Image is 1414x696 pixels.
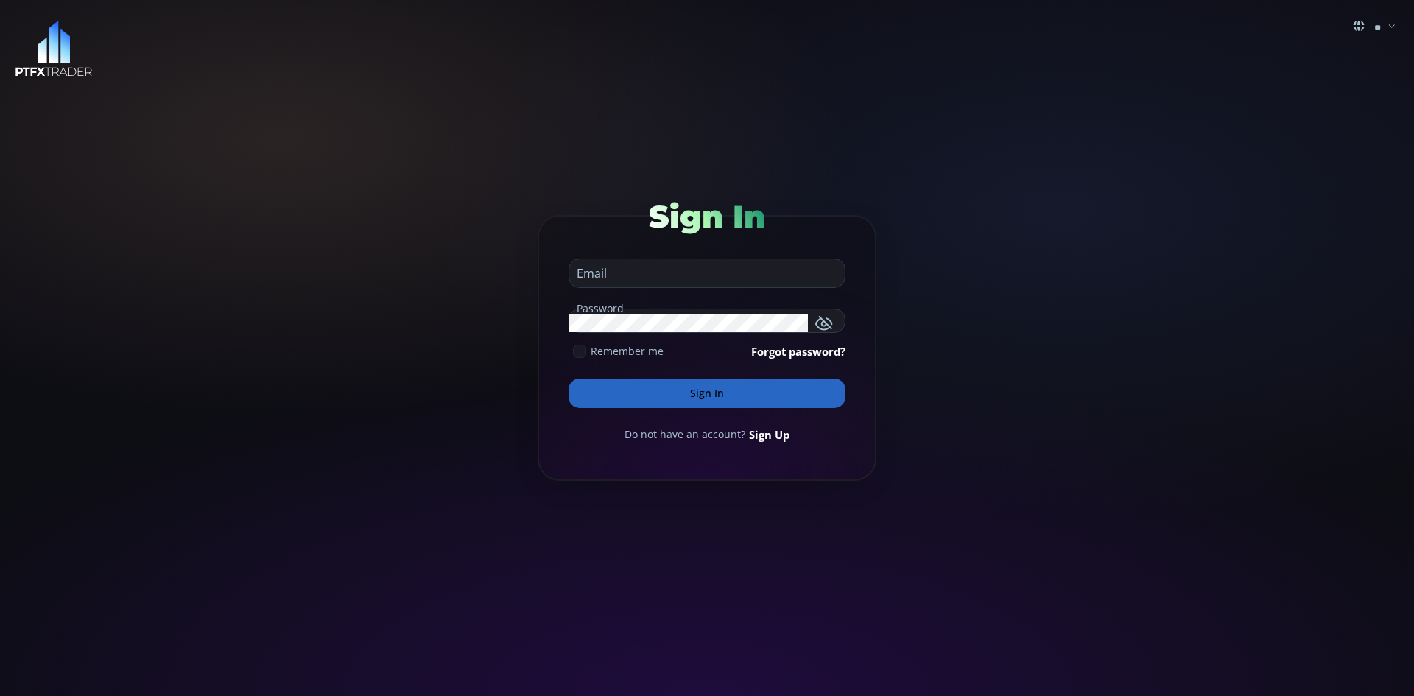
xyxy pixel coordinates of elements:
[649,197,765,236] span: Sign In
[15,21,93,77] img: LOGO
[749,426,789,443] a: Sign Up
[569,426,845,443] div: Do not have an account?
[751,343,845,359] a: Forgot password?
[591,343,664,359] span: Remember me
[569,379,845,408] button: Sign In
